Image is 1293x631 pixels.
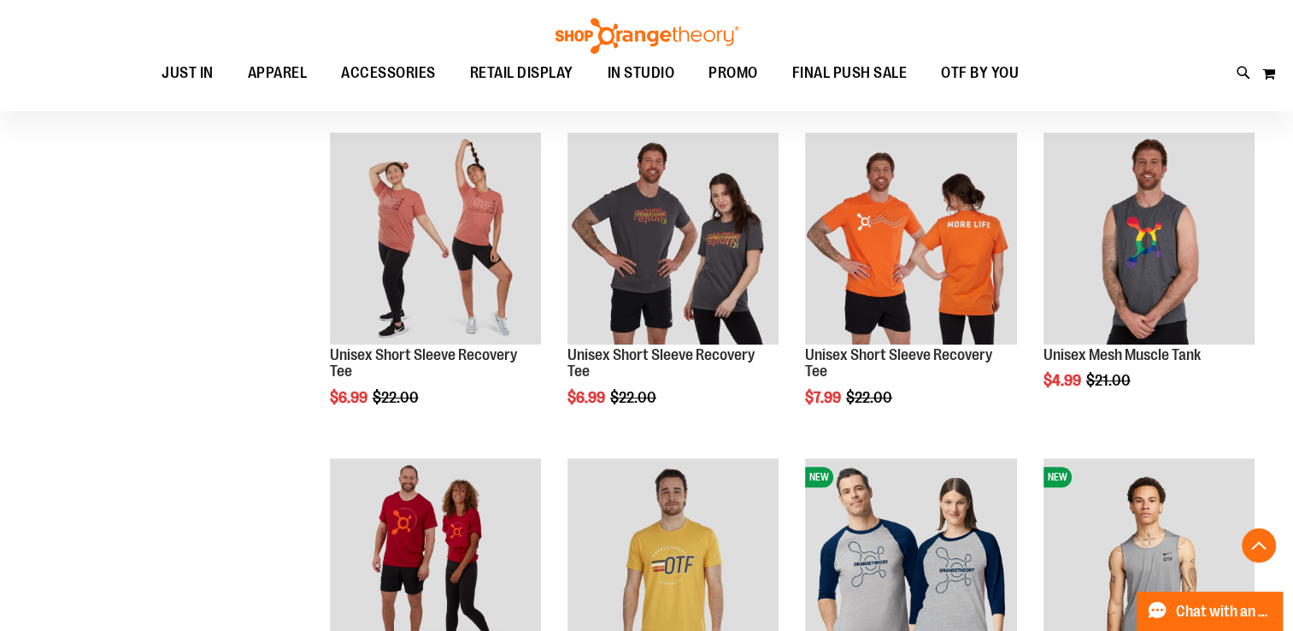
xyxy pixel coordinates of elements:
span: $22.00 [610,389,659,406]
img: Product image for Unisex Mesh Muscle Tank [1043,133,1255,344]
img: Product image for Unisex Short Sleeve Recovery Tee [805,133,1016,344]
span: NEW [1043,467,1072,487]
span: NEW [805,467,833,487]
span: APPAREL [248,54,308,92]
span: $22.00 [373,389,421,406]
img: Product image for Unisex Short Sleeve Recovery Tee [567,133,779,344]
span: Chat with an Expert [1176,604,1272,620]
div: product [1035,124,1263,433]
span: $6.99 [567,389,608,406]
span: RETAIL DISPLAY [470,54,573,92]
span: $6.99 [330,389,370,406]
a: Product image for Unisex Mesh Muscle Tank [1043,133,1255,346]
button: Chat with an Expert [1137,592,1284,631]
img: Product image for Unisex Short Sleeve Recovery Tee [330,133,541,344]
span: $22.00 [846,389,895,406]
a: Unisex Short Sleeve Recovery Tee [805,346,992,380]
div: product [796,124,1025,450]
div: product [559,124,787,450]
a: Unisex Mesh Muscle Tank [1043,346,1201,363]
span: PROMO [708,54,758,92]
span: IN STUDIO [608,54,675,92]
a: Unisex Short Sleeve Recovery Tee [330,346,517,380]
a: Product image for Unisex Short Sleeve Recovery Tee [567,133,779,346]
span: FINAL PUSH SALE [792,54,908,92]
span: JUST IN [162,54,214,92]
a: Product image for Unisex Short Sleeve Recovery Tee [330,133,541,346]
span: $7.99 [805,389,843,406]
span: ACCESSORIES [341,54,436,92]
div: product [321,124,550,450]
span: $4.99 [1043,372,1084,389]
span: $21.00 [1086,372,1133,389]
span: OTF BY YOU [941,54,1019,92]
a: Unisex Short Sleeve Recovery Tee [567,346,755,380]
img: Shop Orangetheory [553,18,741,54]
a: Product image for Unisex Short Sleeve Recovery Tee [805,133,1016,346]
button: Back To Top [1242,528,1276,563]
